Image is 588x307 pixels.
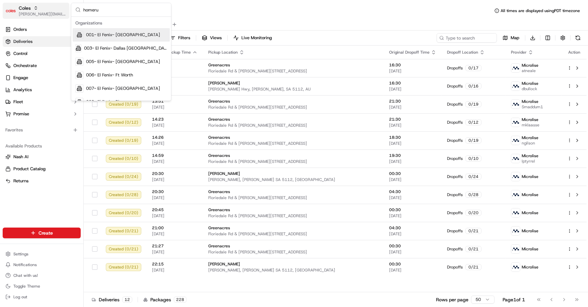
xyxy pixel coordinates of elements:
span: 18:30 [389,135,436,140]
div: 0 / 19 [465,137,482,143]
span: [DATE] [389,86,436,92]
div: 0 / 21 [465,246,482,252]
span: [PERSON_NAME] [208,261,240,267]
button: [PERSON_NAME][EMAIL_ADDRESS][DOMAIN_NAME] [19,11,67,17]
a: Powered byPylon [47,166,81,171]
span: 005- El Fenix- [GEOGRAPHIC_DATA] [86,59,160,65]
span: Dropoffs [447,102,463,107]
div: Available Products [3,141,81,151]
span: [DATE] [152,159,198,164]
span: Live Monitoring [241,35,272,41]
button: Promise [3,109,81,119]
span: Microlise [522,228,538,234]
span: 13:28 [152,80,198,86]
span: Pylon [67,166,81,171]
div: Start new chat [30,64,110,70]
a: Analytics [3,84,81,95]
span: Control [13,51,27,57]
span: 21:30 [389,99,436,104]
span: Floriedale Rd & [PERSON_NAME][STREET_ADDRESS] [208,231,378,237]
span: Microlise [522,99,538,104]
span: 04:30 [389,189,436,194]
div: 0 / 19 [465,101,482,107]
span: Dropoffs [447,174,463,179]
span: Floriedale Rd & [PERSON_NAME][STREET_ADDRESS] [208,123,378,128]
a: Returns [5,178,78,184]
a: Product Catalog [5,166,78,172]
span: [DATE] [152,123,198,128]
span: [DATE] [389,213,436,219]
div: 0 / 16 [465,83,482,89]
button: See all [104,85,122,94]
div: Past conversations [7,87,45,92]
p: Rows per page [436,296,468,303]
span: Floriedale Rd & [PERSON_NAME][STREET_ADDRESS] [208,105,378,110]
span: 008- El Fenix- Plano [86,99,126,105]
span: [DATE] [152,195,198,200]
span: [PERSON_NAME] Hwy, [PERSON_NAME], SA 5112, AU [208,86,378,92]
button: Filters [167,33,193,43]
div: 0 / 28 [465,192,482,198]
span: 006- El Fenix- Ft Worth [86,72,133,78]
span: Floriedale Rd & [PERSON_NAME][STREET_ADDRESS] [208,195,378,200]
img: 9348399581014_9c7cce1b1fe23128a2eb_72.jpg [14,64,26,76]
span: Dropoffs [447,65,463,71]
span: 21:00 [152,225,198,231]
span: dbullock [522,86,538,91]
span: Settings [13,251,28,257]
span: ngilson [522,140,538,146]
span: Fleet [13,99,23,105]
img: Coles [5,5,16,16]
button: Create [3,228,81,238]
div: 0 / 10 [465,156,482,162]
span: Greenacres [208,207,230,212]
span: Greenacres [208,225,230,231]
span: [DATE] [152,249,198,255]
a: 📗Knowledge Base [4,147,54,159]
span: [PERSON_NAME] [21,122,54,127]
div: Deliveries [92,296,132,303]
span: Microlise [522,153,538,159]
span: [DATE] [389,68,436,74]
div: 228 [174,297,187,303]
span: 00:30 [389,261,436,267]
span: Floriedale Rd & [PERSON_NAME][STREET_ADDRESS] [208,68,378,74]
img: microlise_logo.jpeg [511,136,520,145]
span: Promise [13,111,29,117]
span: Dropoffs [447,192,463,197]
span: Greenacres [208,117,230,122]
a: Nash AI [5,154,78,160]
span: Greenacres [208,189,230,194]
span: [PERSON_NAME], [PERSON_NAME] SA 5112, [GEOGRAPHIC_DATA] [208,267,378,273]
div: Suggestions [71,17,171,101]
span: Floriedale Rd & [PERSON_NAME][STREET_ADDRESS] [208,213,378,219]
button: Product Catalog [3,164,81,174]
img: 1736555255976-a54dd68f-1ca7-489b-9aae-adbdc363a1c4 [13,122,19,127]
span: Map [511,35,519,41]
div: 0 / 12 [465,119,482,125]
span: 16:30 [389,80,436,86]
span: [DATE] [389,141,436,146]
button: Nash AI [3,151,81,162]
span: [DATE] [389,105,436,110]
span: 14:23 [152,117,198,122]
span: Microlise [522,135,538,140]
span: [DATE] [59,122,73,127]
span: [DATE] [389,159,436,164]
span: [DATE] [152,231,198,237]
div: 📗 [7,150,12,156]
div: 0 / 21 [465,264,482,270]
input: Search... [83,3,167,16]
span: Product Catalog [13,166,46,172]
span: [DATE] [389,249,436,255]
span: Log out [13,294,27,300]
span: [PERSON_NAME] [208,171,240,176]
span: Dropoffs [447,264,463,270]
span: mklaasse [522,122,539,128]
span: 20:30 [152,189,198,194]
span: Smaddum1 [522,104,543,110]
span: Orchestrate [13,63,37,69]
button: Toggle Theme [3,282,81,291]
img: microlise_logo.jpeg [511,208,520,217]
button: Engage [3,72,81,83]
